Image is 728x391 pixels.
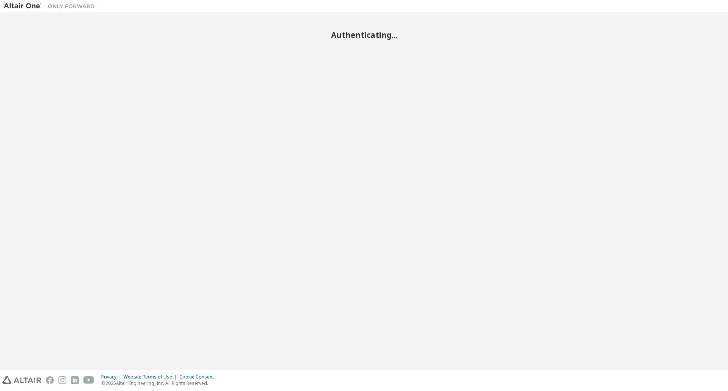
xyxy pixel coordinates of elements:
p: © 2025 Altair Engineering, Inc. All Rights Reserved. [101,380,218,386]
img: Altair One [4,2,99,10]
img: facebook.svg [46,376,54,384]
h2: Authenticating... [4,30,724,40]
div: Cookie Consent [179,374,218,380]
img: instagram.svg [58,376,66,384]
img: youtube.svg [83,376,94,384]
div: Website Terms of Use [124,374,179,380]
img: linkedin.svg [71,376,79,384]
img: altair_logo.svg [2,376,41,384]
div: Privacy [101,374,124,380]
